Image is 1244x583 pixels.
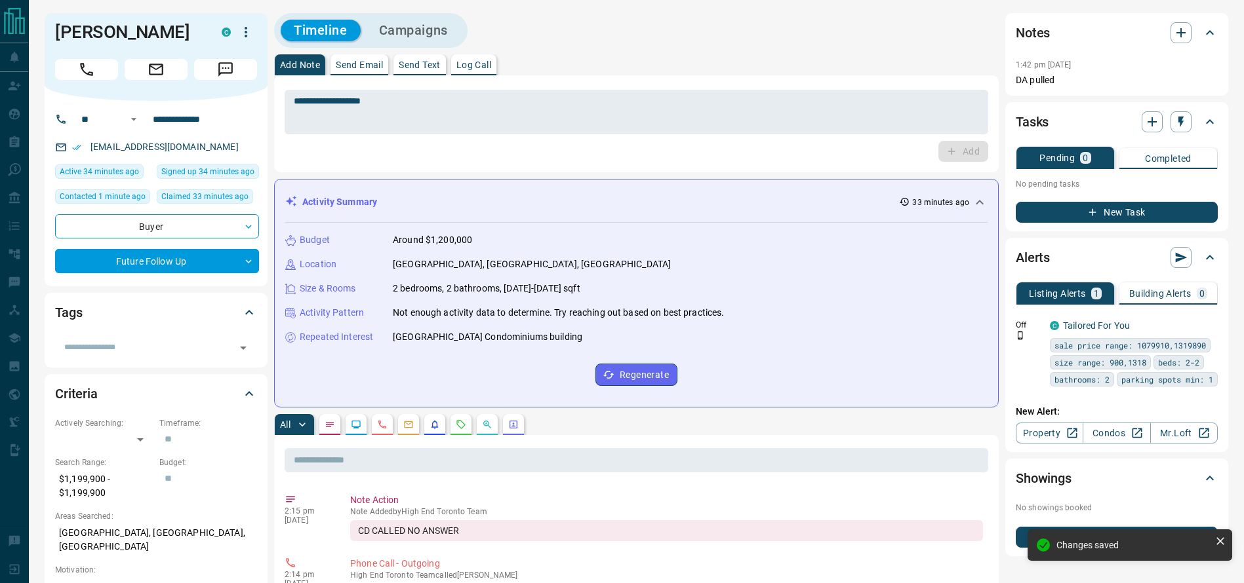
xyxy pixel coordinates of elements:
span: Email [125,59,188,80]
button: Open [126,111,142,127]
svg: Notes [325,419,335,430]
svg: Listing Alerts [430,419,440,430]
p: Activity Summary [302,195,377,209]
p: Actively Searching: [55,417,153,429]
div: Future Follow Up [55,249,259,273]
span: Call [55,59,118,80]
span: sale price range: 1079910,1319890 [1054,339,1206,352]
a: Tailored For You [1063,320,1130,331]
button: New Showing [1016,527,1218,548]
svg: Lead Browsing Activity [351,419,361,430]
h2: Notes [1016,22,1050,43]
div: Tasks [1016,106,1218,138]
span: beds: 2-2 [1158,356,1199,369]
div: Mon Oct 13 2025 [157,164,259,183]
p: No pending tasks [1016,174,1218,194]
p: Around $1,200,000 [393,233,472,247]
p: [GEOGRAPHIC_DATA], [GEOGRAPHIC_DATA], [GEOGRAPHIC_DATA] [55,522,257,557]
div: Tags [55,297,257,328]
button: Campaigns [366,20,461,41]
div: Changes saved [1056,540,1210,550]
div: Showings [1016,462,1218,494]
span: Signed up 34 minutes ago [161,165,254,178]
p: Phone Call - Outgoing [350,557,983,571]
p: Budget [300,233,330,247]
h1: [PERSON_NAME] [55,22,202,43]
span: bathrooms: 2 [1054,373,1110,386]
textarea: To enrich screen reader interactions, please activate Accessibility in Grammarly extension settings [294,96,979,129]
p: Listing Alerts [1029,289,1086,298]
div: CD CALLED NO ANSWER [350,520,983,541]
p: 33 minutes ago [912,197,969,208]
p: 0 [1083,153,1088,162]
p: Motivation: [55,564,257,576]
p: 2:15 pm [285,506,331,516]
p: Log Call [456,60,491,69]
span: Contacted 1 minute ago [60,190,146,203]
div: Notes [1016,17,1218,48]
p: Pending [1039,153,1075,162]
p: 1:42 pm [DATE] [1016,60,1072,69]
p: Off [1016,319,1042,331]
p: 1 [1094,289,1099,298]
a: Mr.Loft [1150,423,1218,443]
p: Activity Pattern [300,306,364,320]
p: Location [300,257,336,271]
div: Activity Summary33 minutes ago [285,190,988,214]
p: [DATE] [285,516,331,525]
h2: Criteria [55,383,98,404]
a: Property [1016,423,1083,443]
p: 2:14 pm [285,570,331,579]
h2: Showings [1016,468,1072,489]
p: Repeated Interest [300,330,373,344]
p: Search Range: [55,457,153,468]
p: Not enough activity data to determine. Try reaching out based on best practices. [393,306,725,320]
div: Criteria [55,378,257,409]
span: Claimed 33 minutes ago [161,190,249,203]
button: Timeline [281,20,361,41]
p: [GEOGRAPHIC_DATA] Condominiums building [393,330,582,344]
p: DA pulled [1016,73,1218,87]
p: $1,199,900 - $1,199,900 [55,468,153,504]
span: parking spots min: 1 [1121,373,1213,386]
svg: Push Notification Only [1016,331,1025,340]
p: Send Text [399,60,441,69]
p: New Alert: [1016,405,1218,419]
button: New Task [1016,202,1218,223]
p: Timeframe: [159,417,257,429]
p: Note Action [350,493,983,507]
p: High End Toronto Team called [PERSON_NAME] [350,571,983,580]
div: Mon Oct 13 2025 [55,189,150,208]
span: Message [194,59,257,80]
a: Condos [1083,423,1150,443]
p: 0 [1199,289,1205,298]
p: Add Note [280,60,320,69]
div: Buyer [55,214,259,238]
p: Size & Rooms [300,282,356,295]
div: Alerts [1016,242,1218,273]
p: All [280,420,291,429]
svg: Agent Actions [508,419,519,430]
div: Mon Oct 13 2025 [157,189,259,208]
p: Budget: [159,457,257,468]
div: Mon Oct 13 2025 [55,164,150,183]
span: size range: 900,1318 [1054,356,1146,369]
p: Areas Searched: [55,510,257,522]
p: Note Added by High End Toronto Team [350,507,983,516]
button: Regenerate [595,364,677,386]
h2: Tasks [1016,111,1049,132]
span: Active 34 minutes ago [60,165,139,178]
p: 2 bedrooms, 2 bathrooms, [DATE]-[DATE] sqft [393,282,580,295]
p: [GEOGRAPHIC_DATA], [GEOGRAPHIC_DATA], [GEOGRAPHIC_DATA] [393,257,671,271]
div: condos.ca [222,28,231,37]
svg: Calls [377,419,388,430]
p: Send Email [336,60,383,69]
h2: Alerts [1016,247,1050,268]
svg: Emails [403,419,414,430]
p: Building Alerts [1129,289,1192,298]
svg: Requests [456,419,466,430]
svg: Email Verified [72,143,81,152]
p: Completed [1145,154,1192,163]
svg: Opportunities [482,419,492,430]
div: condos.ca [1050,321,1059,330]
